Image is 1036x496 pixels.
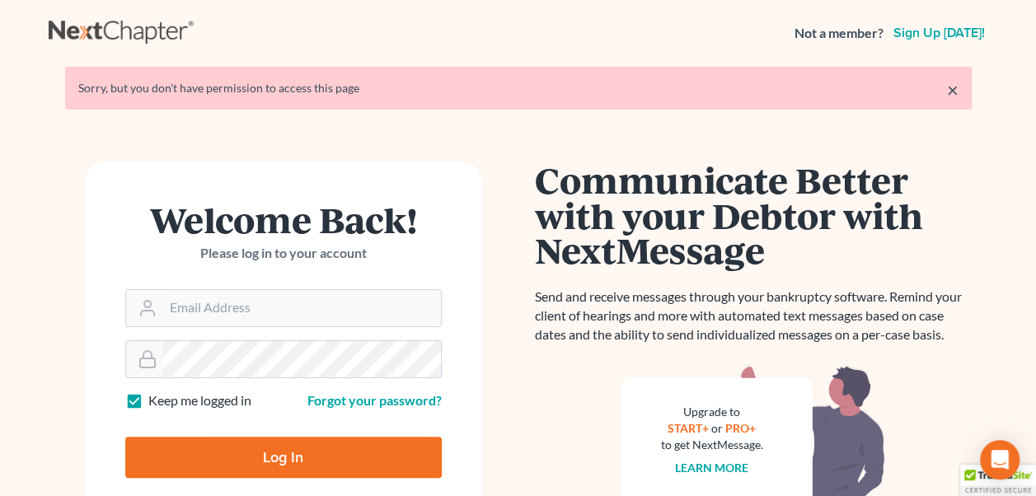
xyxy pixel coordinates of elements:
[535,288,972,344] p: Send and receive messages through your bankruptcy software. Remind your client of hearings and mo...
[890,26,988,40] a: Sign up [DATE]!
[960,465,1036,496] div: TrustedSite Certified
[307,392,442,408] a: Forgot your password?
[661,437,763,453] div: to get NextMessage.
[795,24,884,43] strong: Not a member?
[725,421,756,435] a: PRO+
[668,421,709,435] a: START+
[980,440,1020,480] div: Open Intercom Messenger
[78,80,959,96] div: Sorry, but you don't have permission to access this page
[163,290,441,326] input: Email Address
[148,391,251,410] label: Keep me logged in
[125,244,442,263] p: Please log in to your account
[125,202,442,237] h1: Welcome Back!
[675,461,748,475] a: Learn more
[661,404,763,420] div: Upgrade to
[947,80,959,100] a: ×
[125,437,442,478] input: Log In
[535,162,972,268] h1: Communicate Better with your Debtor with NextMessage
[711,421,723,435] span: or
